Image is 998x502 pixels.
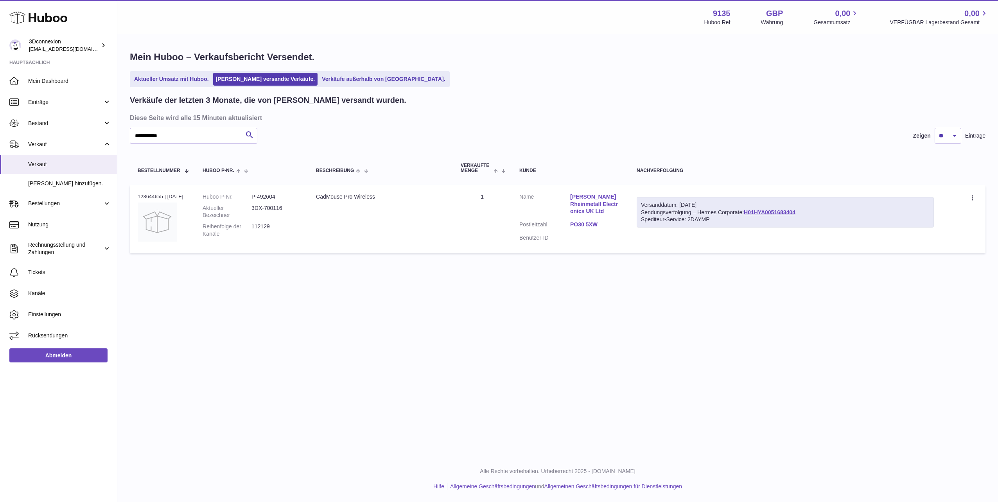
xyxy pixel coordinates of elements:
[519,193,570,217] dt: Name
[28,161,111,168] span: Verkauf
[316,193,445,201] div: CadMouse Pro Wireless
[138,203,177,242] img: no-photo.jpg
[761,19,783,26] div: Währung
[130,113,984,122] h3: Diese Seite wird alle 15 Minuten aktualisiert
[28,290,111,297] span: Kanäle
[28,332,111,339] span: Rücksendungen
[203,168,234,173] span: Huboo P-Nr.
[203,193,251,201] dt: Huboo P-Nr.
[9,39,21,51] img: order_eu@3dconnexion.com
[28,311,111,318] span: Einstellungen
[965,132,985,140] span: Einträge
[316,168,354,173] span: Beschreibung
[453,185,512,253] td: 1
[138,168,180,173] span: Bestellnummer
[124,468,992,475] p: Alle Rechte vorbehalten. Urheberrecht 2025 - [DOMAIN_NAME]
[766,8,783,19] strong: GBP
[28,120,103,127] span: Bestand
[447,483,682,490] li: und
[29,46,115,52] span: [EMAIL_ADDRESS][DOMAIN_NAME]
[890,19,989,26] span: VERFÜGBAR Lagerbestand Gesamt
[130,51,985,63] h1: Mein Huboo – Verkaufsbericht Versendet.
[450,483,535,489] a: Allgemeine Geschäftsbedingungen
[28,221,111,228] span: Nutzung
[570,221,621,228] a: PO30 5XW
[813,8,859,26] a: 0,00 Gesamtumsatz
[813,19,859,26] span: Gesamtumsatz
[519,234,570,242] dt: Benutzer-ID
[637,197,934,228] div: Sendungsverfolgung – Hermes Corporate:
[28,77,111,85] span: Mein Dashboard
[744,209,795,215] a: H01HYA0051683404
[28,241,103,256] span: Rechnungsstellung und Zahlungen
[461,163,492,173] span: Verkaufte Menge
[251,204,300,219] dd: 3DX-700116
[637,168,934,173] div: Nachverfolgung
[433,483,444,489] a: Hilfe
[913,132,931,140] label: Zeigen
[890,8,989,26] a: 0,00 VERFÜGBAR Lagerbestand Gesamt
[29,38,99,53] div: 3Dconnexion
[131,73,212,86] a: Aktueller Umsatz mit Huboo.
[9,348,108,362] a: Abmelden
[519,168,621,173] div: Kunde
[28,99,103,106] span: Einträge
[130,95,406,106] h2: Verkäufe der letzten 3 Monate, die von [PERSON_NAME] versandt wurden.
[251,223,300,238] dd: 112129
[835,8,851,19] span: 0,00
[213,73,318,86] a: [PERSON_NAME] versandte Verkäufe.
[570,193,621,215] a: [PERSON_NAME] Rheinmetall Electronics UK Ltd
[544,483,682,489] a: Allgemeinen Geschäftsbedingungen für Dienstleistungen
[28,180,111,187] span: [PERSON_NAME] hinzufügen.
[713,8,731,19] strong: 9135
[704,19,731,26] div: Huboo Ref
[203,204,251,219] dt: Aktueller Bezeichner
[519,221,570,230] dt: Postleitzahl
[319,73,448,86] a: Verkäufe außerhalb von [GEOGRAPHIC_DATA].
[28,200,103,207] span: Bestellungen
[203,223,251,238] dt: Reihenfolge der Kanäle
[28,269,111,276] span: Tickets
[28,141,103,148] span: Verkauf
[641,201,930,209] div: Versanddatum: [DATE]
[251,193,300,201] dd: P-492604
[641,216,930,223] div: Spediteur-Service: 2DAYMP
[964,8,980,19] span: 0,00
[138,193,187,200] div: 123644655 | [DATE]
